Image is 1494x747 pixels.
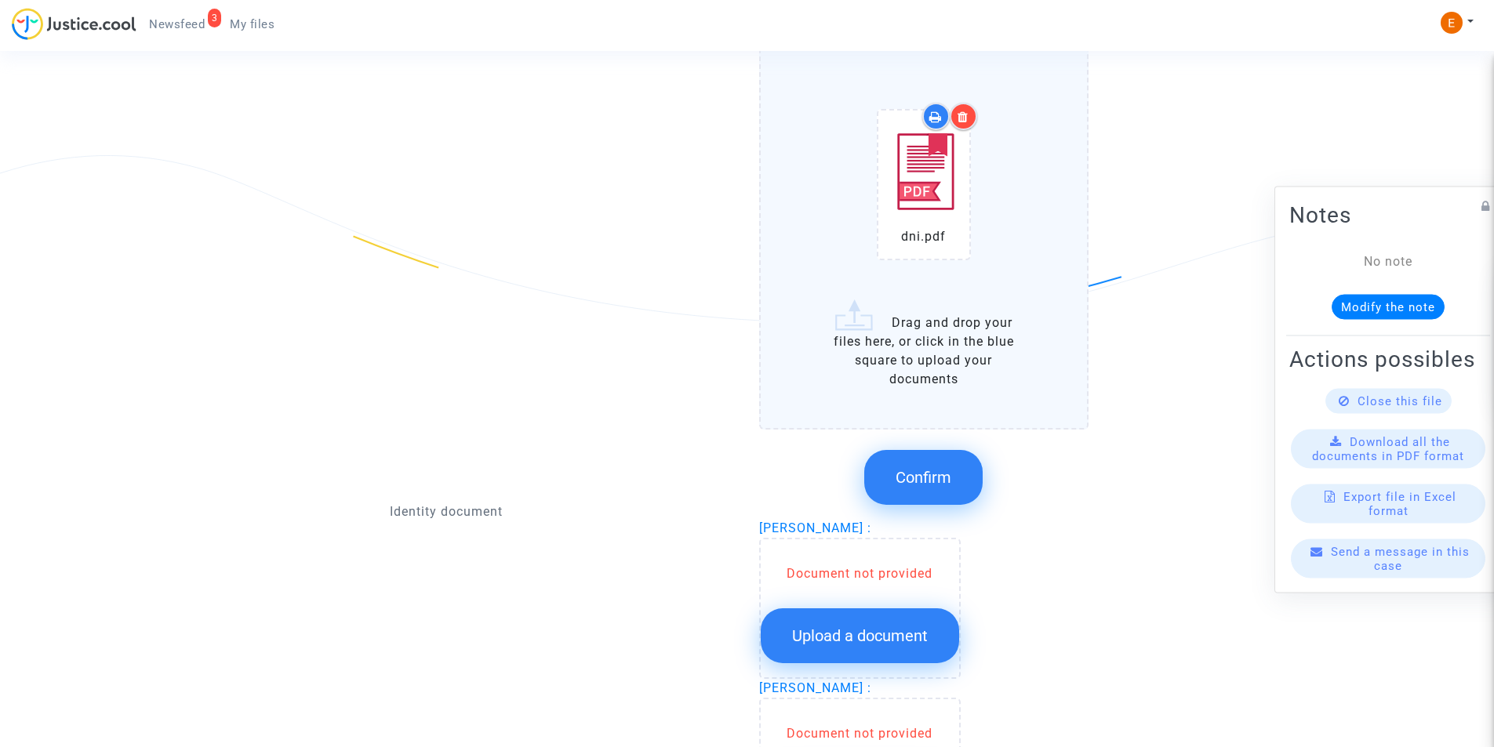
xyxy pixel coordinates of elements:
img: ACg8ocIeiFvHKe4dA5oeRFd_CiCnuxWUEc1A2wYhRJE3TTWt=s96-c [1441,12,1463,34]
span: My files [230,17,274,31]
span: Close this file [1358,393,1442,408]
span: Send a message in this case [1331,544,1470,572]
div: No note [1313,252,1463,270]
div: 3 [208,9,222,27]
span: Export file in Excel format [1343,489,1456,517]
span: [PERSON_NAME] : [759,680,871,695]
img: jc-logo.svg [12,8,136,40]
button: Confirm [864,450,983,505]
h2: Notes [1289,201,1487,228]
button: Upload a document [761,608,959,663]
a: My files [217,13,287,36]
span: Newsfeed [149,17,205,31]
div: Document not provided [761,724,959,743]
a: 3Newsfeed [136,13,217,36]
span: [PERSON_NAME] : [759,520,871,535]
div: Document not provided [761,564,959,583]
span: Download all the documents in PDF format [1312,434,1464,462]
h2: Actions possibles [1289,345,1487,372]
p: Identity document [390,502,736,521]
span: Upload a document [792,626,928,645]
button: Modify the note [1332,294,1445,319]
span: Confirm [896,468,951,487]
